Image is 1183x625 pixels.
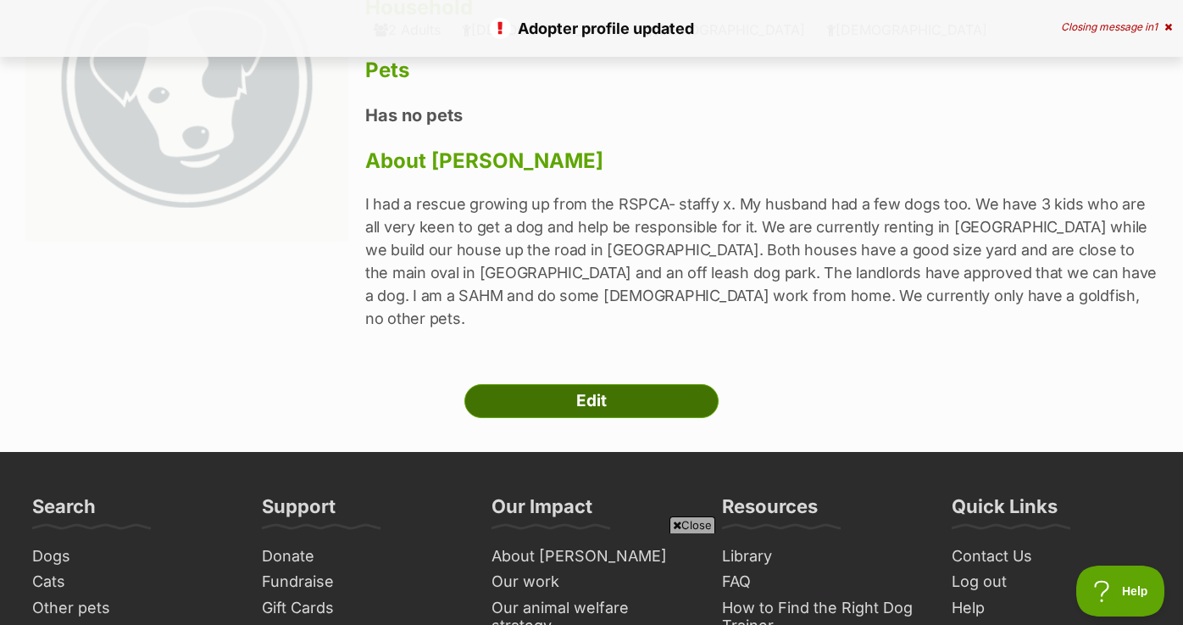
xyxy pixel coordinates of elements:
[952,494,1058,528] h3: Quick Links
[945,569,1158,595] a: Log out
[1076,566,1166,617] iframe: Help Scout Beacon - Open
[255,544,468,570] a: Donate
[17,17,1166,40] p: Adopter profile updated
[25,569,238,595] a: Cats
[945,544,1158,570] a: Contact Us
[1061,21,1172,33] div: Closing message in
[365,104,1158,126] h4: Has no pets
[32,494,96,528] h3: Search
[255,569,468,595] a: Fundraise
[365,193,1158,330] p: I had a rescue growing up from the RSPCA- staffy x. My husband had a few dogs too. We have 3 kids...
[365,59,1158,82] h3: Pets
[1153,20,1158,33] span: 1
[945,595,1158,622] a: Help
[365,149,1158,173] h3: About [PERSON_NAME]
[283,540,900,617] iframe: Advertisement
[255,595,468,622] a: Gift Cards
[464,384,719,418] a: Edit
[492,494,592,528] h3: Our Impact
[669,516,715,533] span: Close
[722,494,818,528] h3: Resources
[25,544,238,570] a: Dogs
[262,494,336,528] h3: Support
[25,595,238,622] a: Other pets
